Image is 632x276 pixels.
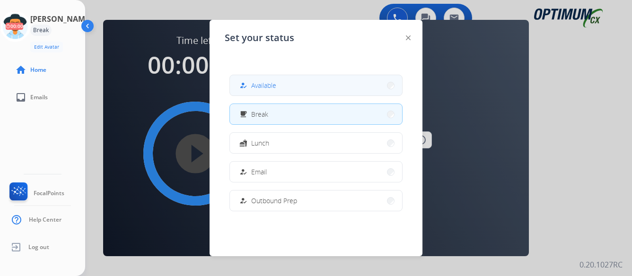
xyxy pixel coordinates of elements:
[15,92,26,103] mat-icon: inbox
[34,190,64,197] span: FocalPoints
[251,196,297,206] span: Outbound Prep
[30,66,46,74] span: Home
[406,35,411,40] img: close-button
[8,182,64,204] a: FocalPoints
[230,104,402,124] button: Break
[30,13,92,25] h3: [PERSON_NAME]
[251,109,268,119] span: Break
[29,216,61,224] span: Help Center
[225,31,294,44] span: Set your status
[239,139,247,147] mat-icon: fastfood
[239,197,247,205] mat-icon: how_to_reg
[251,80,276,90] span: Available
[230,190,402,211] button: Outbound Prep
[251,167,267,177] span: Email
[239,168,247,176] mat-icon: how_to_reg
[239,110,247,118] mat-icon: free_breakfast
[230,162,402,182] button: Email
[230,75,402,95] button: Available
[30,25,52,36] div: Break
[15,64,26,76] mat-icon: home
[30,42,63,52] button: Edit Avatar
[28,243,49,251] span: Log out
[251,138,269,148] span: Lunch
[30,94,48,101] span: Emails
[239,81,247,89] mat-icon: how_to_reg
[579,259,623,270] p: 0.20.1027RC
[230,133,402,153] button: Lunch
